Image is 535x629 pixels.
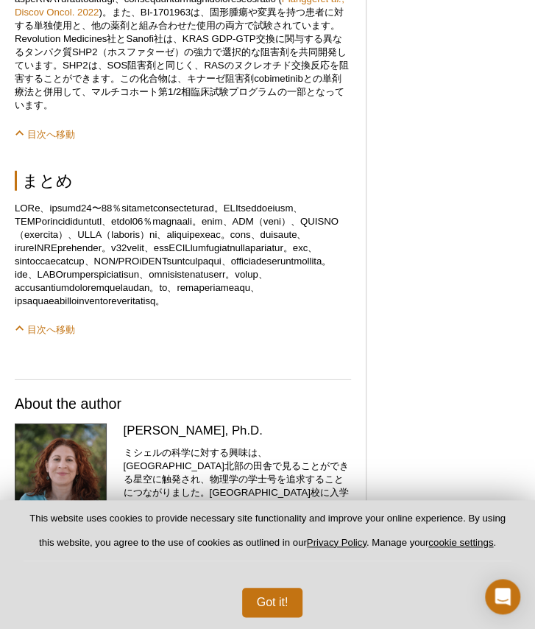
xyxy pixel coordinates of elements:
h4: [PERSON_NAME], Ph.D. [123,424,350,439]
img: Michelle Tetreault Carlson [15,424,107,516]
h2: まとめ [15,171,351,191]
p: LORe、ipsumd24〜88％sitametconsecteturad。ELItseddoeiusm、TEMPorincididuntutl、etdol06％magnaali。enim、AD... [15,202,351,308]
a: 目次へ移動 [15,324,75,335]
a: 目次へ移動 [15,129,75,140]
p: This website uses cookies to provide necessary site functionality and improve your online experie... [24,512,511,561]
h3: About the author [15,395,351,412]
a: Privacy Policy [307,537,366,548]
button: cookie settings [428,537,493,548]
div: Open Intercom Messenger [485,579,520,614]
button: Got it! [242,588,303,617]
